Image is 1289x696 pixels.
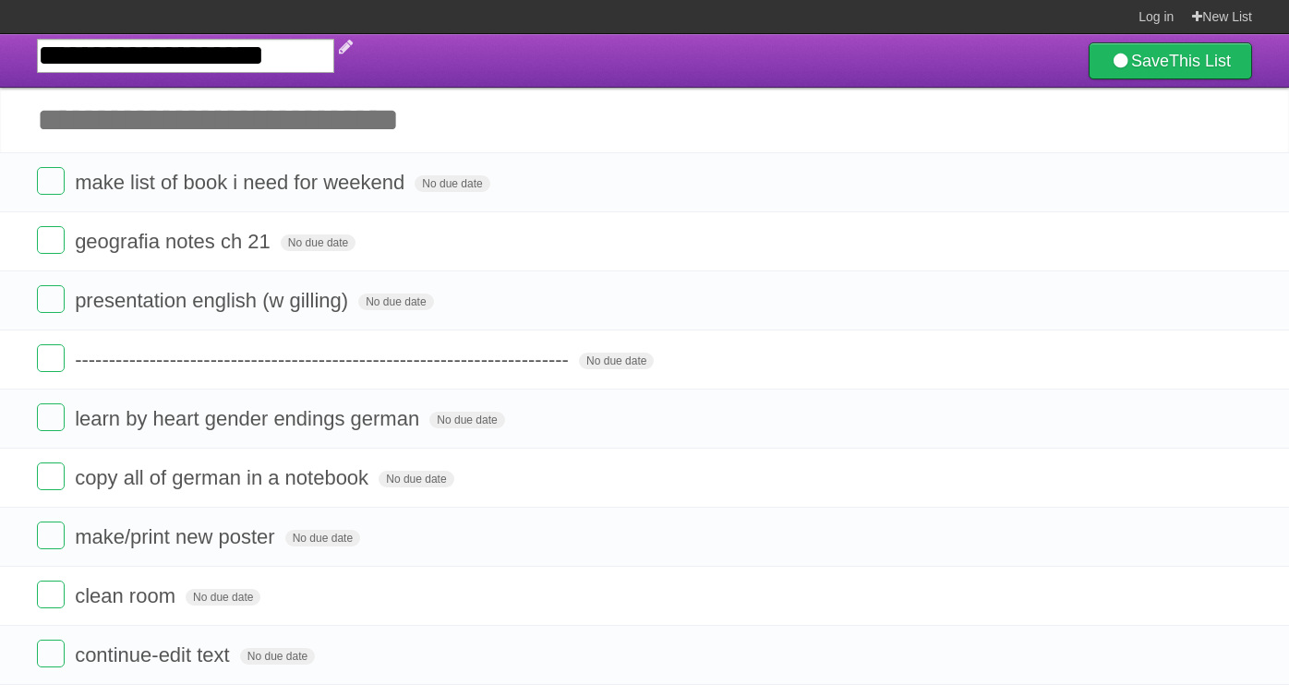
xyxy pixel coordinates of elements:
[285,530,360,546] span: No due date
[429,412,504,428] span: No due date
[75,584,180,607] span: clean room
[75,466,373,489] span: copy all of german in a notebook
[415,175,489,192] span: No due date
[1169,52,1231,70] b: This List
[37,167,65,195] label: Done
[37,522,65,549] label: Done
[75,171,409,194] span: make list of book i need for weekend
[37,640,65,667] label: Done
[37,285,65,313] label: Done
[358,294,433,310] span: No due date
[281,234,355,251] span: No due date
[75,643,235,666] span: continue-edit text
[75,289,353,312] span: presentation english (w gilling)
[37,344,65,372] label: Done
[75,407,424,430] span: learn by heart gender endings german
[1089,42,1252,79] a: SaveThis List
[37,581,65,608] label: Done
[37,226,65,254] label: Done
[240,648,315,665] span: No due date
[75,348,573,371] span: -------------------------------------------------------------------------
[37,403,65,431] label: Done
[579,353,654,369] span: No due date
[379,471,453,487] span: No due date
[37,462,65,490] label: Done
[75,230,275,253] span: geografia notes ch 21
[186,589,260,606] span: No due date
[75,525,279,548] span: make/print new poster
